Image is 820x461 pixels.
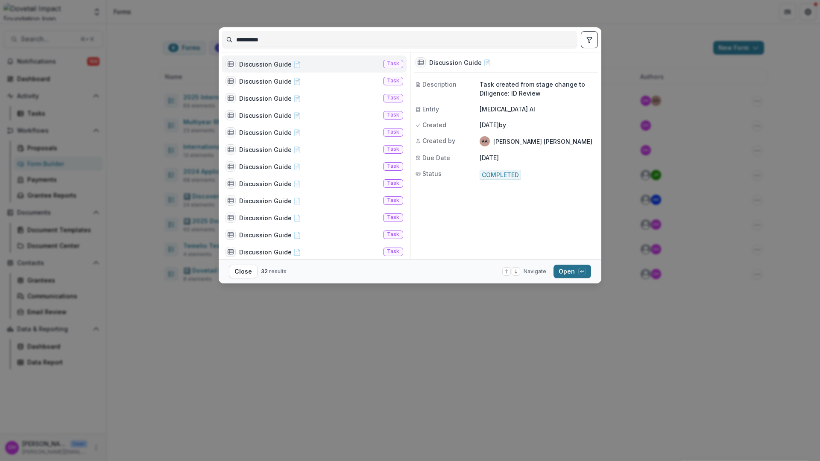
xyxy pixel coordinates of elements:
[239,162,301,171] div: Discussion Guide 📄
[239,60,301,69] div: Discussion Guide 📄
[239,230,301,239] div: Discussion Guide 📄
[422,169,442,178] span: Status
[387,95,399,101] span: Task
[387,180,399,186] span: Task
[387,129,399,135] span: Task
[553,265,591,278] button: Open
[480,105,596,114] p: [MEDICAL_DATA] AI
[422,105,439,114] span: Entity
[524,268,546,275] span: Navigate
[229,265,258,278] button: Close
[387,248,399,254] span: Task
[493,137,592,146] p: [PERSON_NAME] [PERSON_NAME]
[239,179,301,188] div: Discussion Guide 📄
[480,120,596,129] p: [DATE] by
[480,80,596,98] p: Task created from stage change to Diligence: ID Review
[239,77,301,86] div: Discussion Guide 📄
[239,128,301,137] div: Discussion Guide 📄
[387,214,399,220] span: Task
[387,197,399,203] span: Task
[387,231,399,237] span: Task
[387,163,399,169] span: Task
[387,112,399,118] span: Task
[480,170,521,180] span: Completed
[239,248,301,257] div: Discussion Guide 📄
[239,111,301,120] div: Discussion Guide 📄
[387,78,399,84] span: Task
[422,80,457,89] span: Description
[239,94,301,103] div: Discussion Guide 📄
[239,145,301,154] div: Discussion Guide 📄
[239,196,301,205] div: Discussion Guide 📄
[261,268,268,274] span: 32
[482,139,488,143] div: Amit Antony Alex
[387,146,399,152] span: Task
[422,120,446,129] span: Created
[429,58,491,67] h3: Discussion Guide 📄
[239,213,301,222] div: Discussion Guide 📄
[422,136,455,145] span: Created by
[581,31,598,48] button: toggle filters
[422,153,450,162] span: Due Date
[480,153,499,162] p: [DATE]
[387,61,399,67] span: Task
[269,268,287,274] span: results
